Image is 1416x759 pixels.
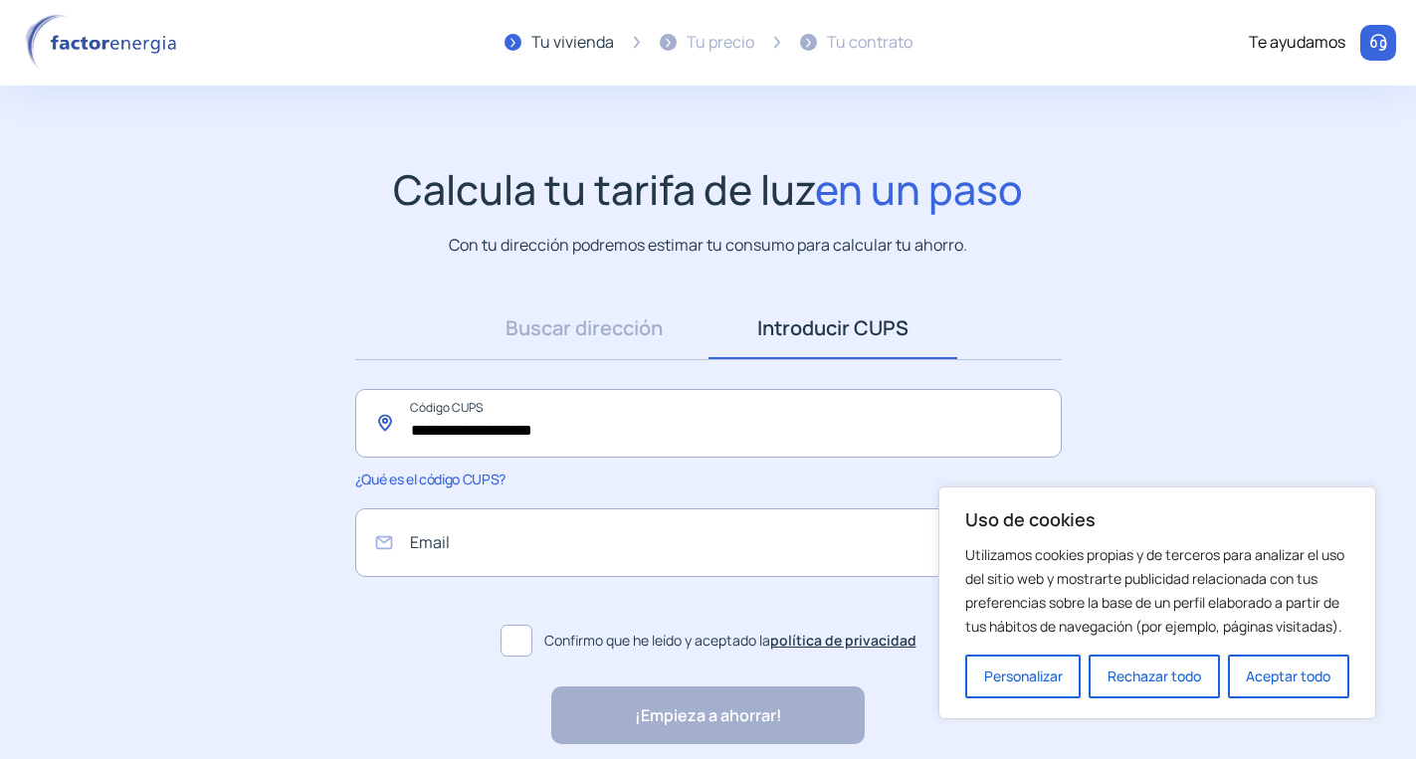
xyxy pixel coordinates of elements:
span: Confirmo que he leído y aceptado la [544,630,916,652]
span: ¿Qué es el código CUPS? [355,470,506,488]
button: Aceptar todo [1228,655,1349,698]
img: logo factor [20,14,189,72]
a: política de privacidad [770,631,916,650]
h1: Calcula tu tarifa de luz [393,165,1023,214]
p: Con tu dirección podremos estimar tu consumo para calcular tu ahorro. [449,233,967,258]
a: Buscar dirección [460,297,708,359]
div: Tu vivienda [531,30,614,56]
div: Tu precio [687,30,754,56]
div: Uso de cookies [938,486,1376,719]
span: en un paso [815,161,1023,217]
img: llamar [1368,33,1388,53]
p: Utilizamos cookies propias y de terceros para analizar el uso del sitio web y mostrarte publicida... [965,543,1349,639]
button: Rechazar todo [1089,655,1219,698]
p: Uso de cookies [965,507,1349,531]
a: Introducir CUPS [708,297,957,359]
div: Te ayudamos [1249,30,1345,56]
div: Tu contrato [827,30,912,56]
button: Personalizar [965,655,1081,698]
